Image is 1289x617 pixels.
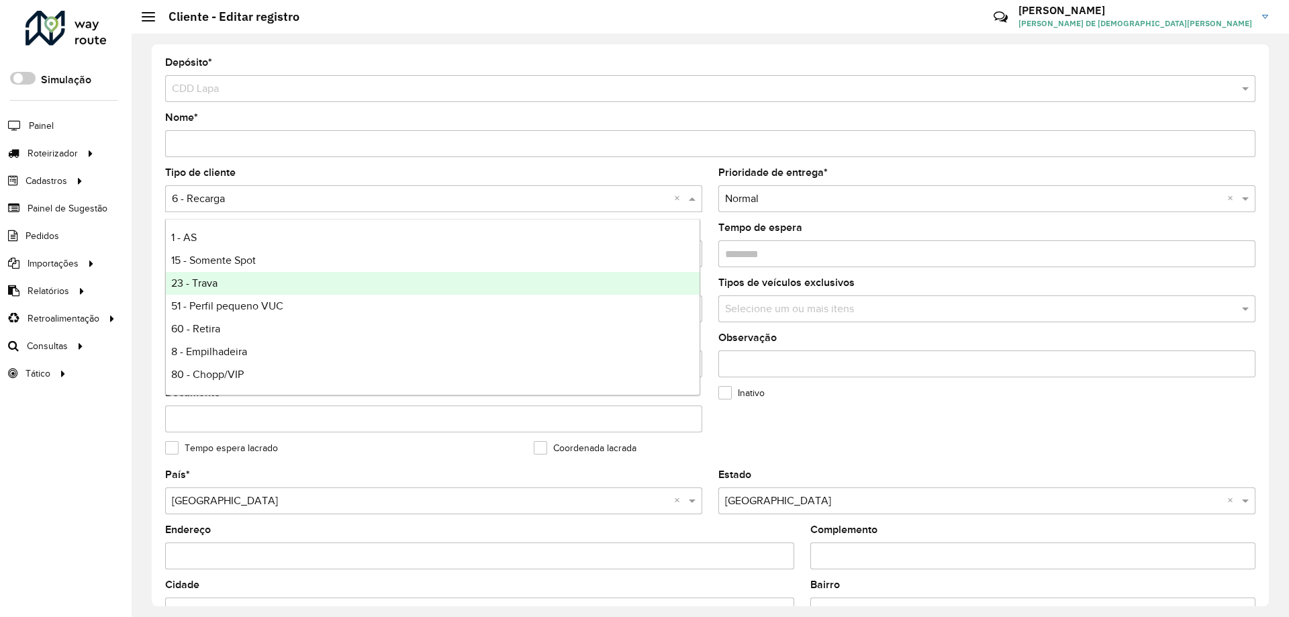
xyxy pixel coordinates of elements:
[534,441,636,455] label: Coordenada lacrada
[165,441,278,455] label: Tempo espera lacrado
[718,330,777,346] label: Observação
[171,369,244,380] span: 80 - Chopp/VIP
[1018,17,1252,30] span: [PERSON_NAME] DE [DEMOGRAPHIC_DATA][PERSON_NAME]
[718,386,765,400] label: Inativo
[674,493,685,509] span: Clear all
[718,467,751,483] label: Estado
[1227,493,1239,509] span: Clear all
[674,191,685,207] span: Clear all
[28,146,78,160] span: Roteirizador
[28,256,79,271] span: Importações
[171,254,256,266] span: 15 - Somente Spot
[41,72,91,88] label: Simulação
[1227,191,1239,207] span: Clear all
[29,119,54,133] span: Painel
[171,232,197,243] span: 1 - AS
[155,9,299,24] h2: Cliente - Editar registro
[165,109,198,126] label: Nome
[810,522,877,538] label: Complemento
[171,300,283,312] span: 51 - Perfil pequeno VUC
[165,467,190,483] label: País
[810,577,840,593] label: Bairro
[165,54,212,70] label: Depósito
[165,219,700,395] ng-dropdown-panel: Options list
[26,367,50,381] span: Tático
[718,220,802,236] label: Tempo de espera
[986,3,1015,32] a: Contato Rápido
[165,577,199,593] label: Cidade
[28,201,107,216] span: Painel de Sugestão
[28,312,99,326] span: Retroalimentação
[171,323,220,334] span: 60 - Retira
[171,277,218,289] span: 23 - Trava
[1018,4,1252,17] h3: [PERSON_NAME]
[27,339,68,353] span: Consultas
[26,174,67,188] span: Cadastros
[171,346,247,357] span: 8 - Empilhadeira
[718,275,855,291] label: Tipos de veículos exclusivos
[28,284,69,298] span: Relatórios
[165,164,236,181] label: Tipo de cliente
[165,522,211,538] label: Endereço
[718,164,828,181] label: Prioridade de entrega
[26,229,59,243] span: Pedidos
